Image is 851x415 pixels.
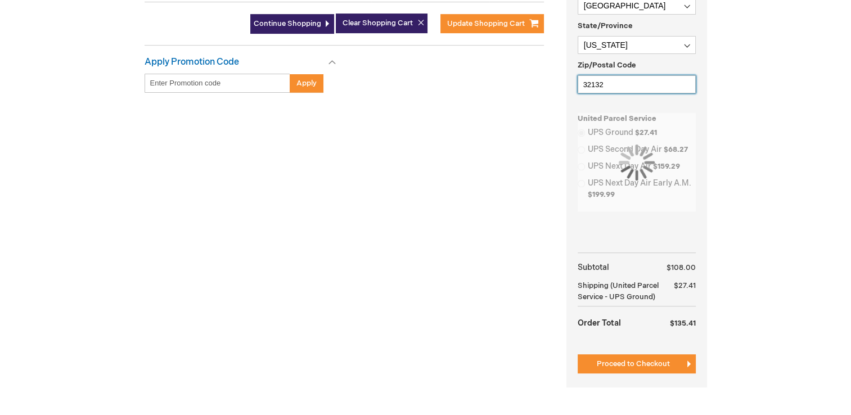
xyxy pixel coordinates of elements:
[578,313,621,332] strong: Order Total
[440,14,544,33] button: Update Shopping Cart
[578,21,633,30] span: State/Province
[578,61,636,70] span: Zip/Postal Code
[336,13,427,33] button: Clear Shopping Cart
[145,57,239,67] strong: Apply Promotion Code
[296,79,317,88] span: Apply
[578,259,659,277] th: Subtotal
[578,281,659,301] span: (United Parcel Service - UPS Ground)
[578,354,696,373] button: Proceed to Checkout
[597,359,670,368] span: Proceed to Checkout
[674,281,696,290] span: $27.41
[670,319,696,328] span: $135.41
[447,19,525,28] span: Update Shopping Cart
[667,263,696,272] span: $108.00
[254,19,321,28] span: Continue Shopping
[619,145,655,181] img: Loading...
[290,74,323,93] button: Apply
[250,14,334,34] a: Continue Shopping
[578,281,609,290] span: Shipping
[145,74,290,93] input: Enter Promotion code
[343,19,413,28] span: Clear Shopping Cart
